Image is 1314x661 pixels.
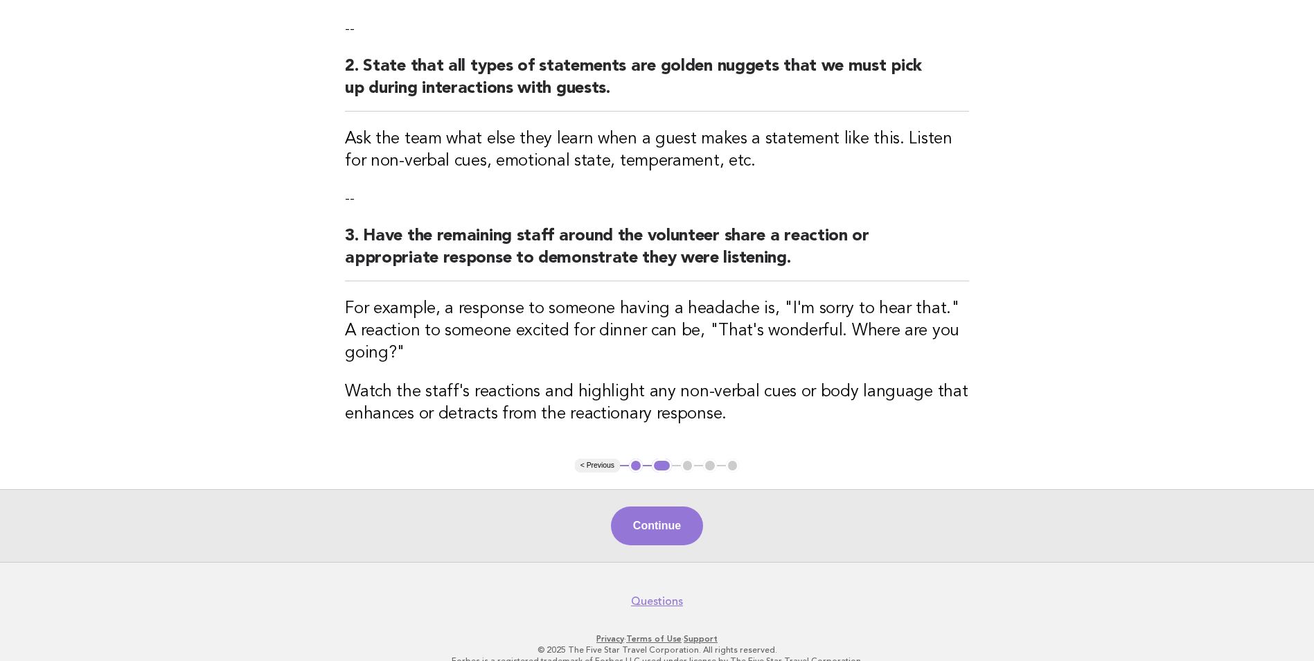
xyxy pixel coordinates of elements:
button: Continue [611,506,703,545]
a: Support [684,634,718,644]
h2: 3. Have the remaining staff around the volunteer share a reaction or appropriate response to demo... [345,225,969,281]
a: Terms of Use [626,634,682,644]
h3: For example, a response to someone having a headache is, "I'm sorry to hear that." A reaction to ... [345,298,969,364]
h2: 2. State that all types of statements are golden nuggets that we must pick up during interactions... [345,55,969,112]
button: 1 [629,459,643,473]
p: © 2025 The Five Star Travel Corporation. All rights reserved. [233,644,1081,655]
h3: Watch the staff's reactions and highlight any non-verbal cues or body language that enhances or d... [345,381,969,425]
p: -- [345,189,969,209]
a: Privacy [596,634,624,644]
p: -- [345,19,969,39]
p: · · [233,633,1081,644]
a: Questions [631,594,683,608]
h3: Ask the team what else they learn when a guest makes a statement like this. Listen for non-verbal... [345,128,969,173]
button: < Previous [575,459,620,473]
button: 2 [652,459,672,473]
